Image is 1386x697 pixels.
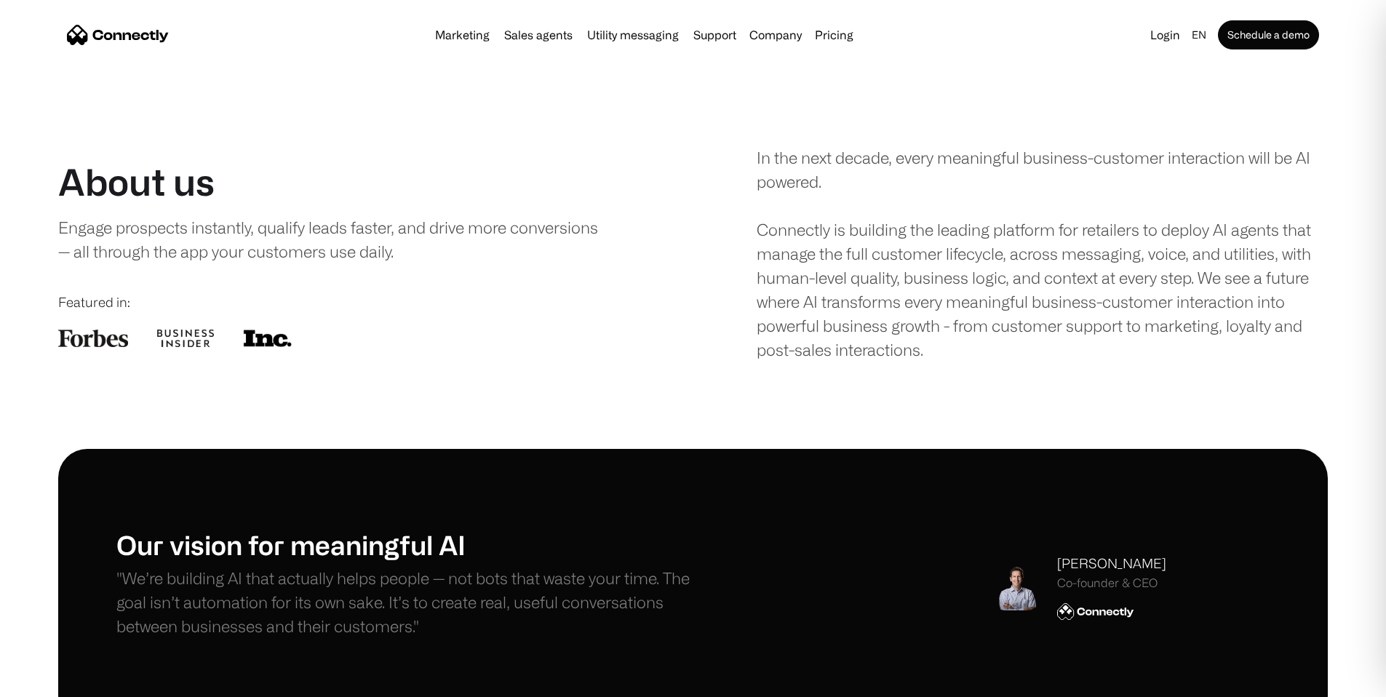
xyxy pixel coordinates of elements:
[1057,576,1166,590] div: Co-founder & CEO
[116,566,693,638] p: "We’re building AI that actually helps people — not bots that waste your time. The goal isn’t aut...
[1218,20,1319,49] a: Schedule a demo
[29,672,87,692] ul: Language list
[688,29,742,41] a: Support
[498,29,578,41] a: Sales agents
[116,529,693,560] h1: Our vision for meaningful AI
[1186,25,1215,45] div: en
[809,29,859,41] a: Pricing
[757,146,1328,362] div: In the next decade, every meaningful business-customer interaction will be AI powered. Connectly ...
[749,25,802,45] div: Company
[1192,25,1206,45] div: en
[1144,25,1186,45] a: Login
[58,292,629,312] div: Featured in:
[58,160,215,204] h1: About us
[15,670,87,692] aside: Language selected: English
[67,24,169,46] a: home
[58,215,601,263] div: Engage prospects instantly, qualify leads faster, and drive more conversions — all through the ap...
[745,25,806,45] div: Company
[581,29,685,41] a: Utility messaging
[429,29,495,41] a: Marketing
[1057,554,1166,573] div: [PERSON_NAME]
